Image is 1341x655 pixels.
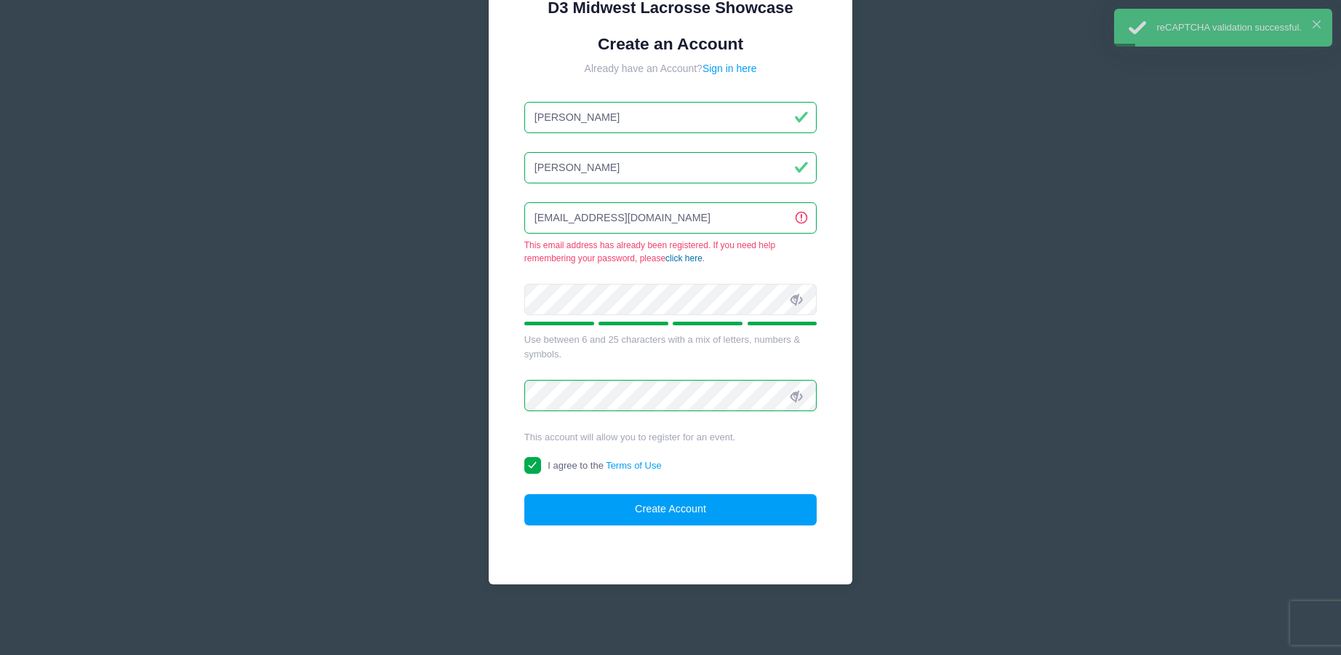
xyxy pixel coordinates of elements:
button: × [1313,20,1321,28]
a: click here [665,253,702,263]
div: reCAPTCHA validation successful. [1157,20,1321,35]
div: This account will allow you to register for an event. [524,430,817,445]
h1: Create an Account [524,34,817,54]
button: Create Account [524,494,817,525]
input: I agree to theTerms of Use [524,457,541,474]
span: I agree to the [548,460,661,471]
input: First Name [524,102,817,133]
div: Use between 6 and 25 characters with a mix of letters, numbers & symbols. [524,333,817,361]
a: Sign in here [702,63,757,74]
a: Terms of Use [606,460,662,471]
input: Email [524,202,817,234]
div: Already have an Account? [524,61,817,76]
input: Last Name [524,152,817,183]
span: This email address has already been registered. If you need help remembering your password, please . [524,239,817,265]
